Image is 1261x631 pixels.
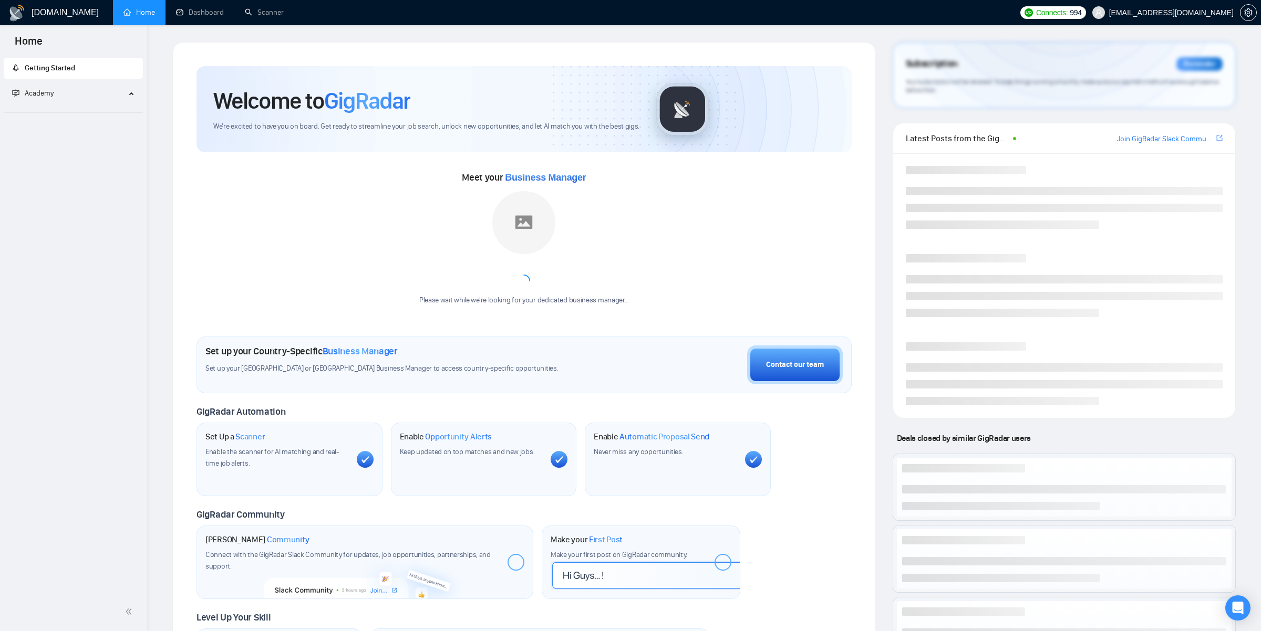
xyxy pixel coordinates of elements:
[12,64,19,71] span: rocket
[747,345,843,384] button: Contact our team
[492,191,555,254] img: placeholder.png
[8,5,25,22] img: logo
[25,64,75,72] span: Getting Started
[619,432,709,442] span: Automatic Proposal Send
[462,172,586,183] span: Meet your
[205,550,491,571] span: Connect with the GigRadar Slack Community for updates, job opportunities, partnerships, and support.
[517,274,531,287] span: loading
[205,534,309,545] h1: [PERSON_NAME]
[205,447,339,468] span: Enable the scanner for AI matching and real-time job alerts.
[656,83,709,135] img: gigradar-logo.png
[235,432,265,442] span: Scanner
[205,364,588,374] span: Set up your [GEOGRAPHIC_DATA] or [GEOGRAPHIC_DATA] Business Manager to access country-specific op...
[1025,8,1033,17] img: upwork-logo.png
[123,8,155,17] a: homeHome
[12,89,54,98] span: Academy
[205,432,265,442] h1: Set Up a
[1240,4,1257,21] button: setting
[1036,7,1068,18] span: Connects:
[25,89,54,98] span: Academy
[12,89,19,97] span: fund-projection-screen
[594,447,683,456] span: Never miss any opportunities.
[1095,9,1102,16] span: user
[264,551,466,599] img: slackcommunity-bg.png
[6,34,51,56] span: Home
[425,432,492,442] span: Opportunity Alerts
[267,534,309,545] span: Community
[323,345,398,357] span: Business Manager
[1176,57,1223,71] div: Reminder
[505,172,586,183] span: Business Manager
[906,78,1219,94] span: Your subscription will be renewed. To keep things running smoothly, make sure your payment method...
[906,55,958,73] span: Subscription
[4,58,143,79] li: Getting Started
[1240,8,1257,17] a: setting
[213,87,410,115] h1: Welcome to
[324,87,410,115] span: GigRadar
[1216,134,1223,142] span: export
[205,345,398,357] h1: Set up your Country-Specific
[1117,133,1214,145] a: Join GigRadar Slack Community
[245,8,284,17] a: searchScanner
[197,509,285,520] span: GigRadar Community
[1225,595,1250,621] div: Open Intercom Messenger
[4,108,143,115] li: Academy Homepage
[906,132,1010,145] span: Latest Posts from the GigRadar Community
[400,447,535,456] span: Keep updated on top matches and new jobs.
[766,359,824,371] div: Contact our team
[1070,7,1081,18] span: 994
[197,612,271,623] span: Level Up Your Skill
[1216,133,1223,143] a: export
[213,122,639,132] span: We're excited to have you on board. Get ready to streamline your job search, unlock new opportuni...
[551,550,687,559] span: Make your first post on GigRadar community.
[551,534,623,545] h1: Make your
[125,606,136,617] span: double-left
[594,432,709,442] h1: Enable
[197,406,285,417] span: GigRadar Automation
[176,8,224,17] a: dashboardDashboard
[413,296,635,306] div: Please wait while we're looking for your dedicated business manager...
[893,429,1035,447] span: Deals closed by similar GigRadar users
[589,534,623,545] span: First Post
[400,432,492,442] h1: Enable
